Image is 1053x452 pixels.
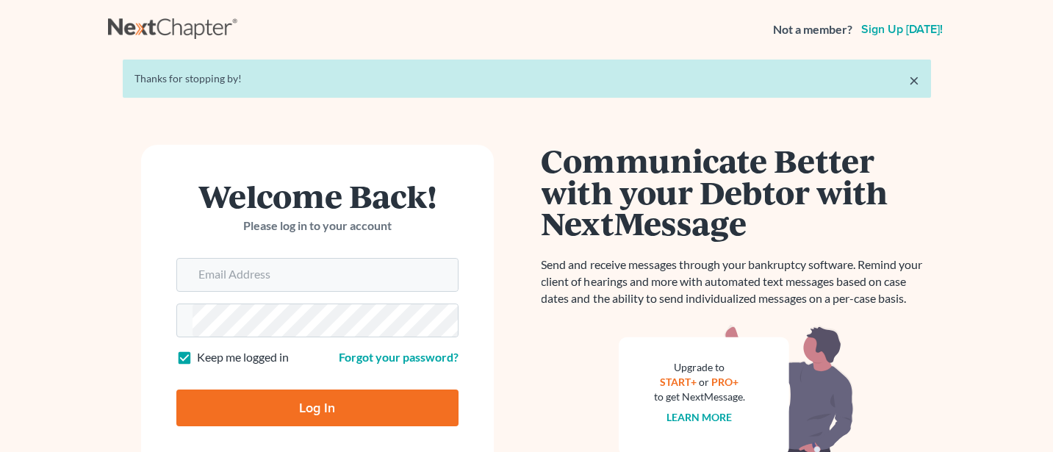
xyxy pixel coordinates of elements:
[197,349,289,366] label: Keep me logged in
[654,390,745,404] div: to get NextMessage.
[699,376,709,388] span: or
[542,145,931,239] h1: Communicate Better with your Debtor with NextMessage
[666,411,732,423] a: Learn more
[176,390,459,426] input: Log In
[339,350,459,364] a: Forgot your password?
[909,71,919,89] a: ×
[193,259,458,291] input: Email Address
[176,218,459,234] p: Please log in to your account
[176,180,459,212] h1: Welcome Back!
[660,376,697,388] a: START+
[711,376,738,388] a: PRO+
[654,360,745,375] div: Upgrade to
[773,21,852,38] strong: Not a member?
[858,24,946,35] a: Sign up [DATE]!
[542,257,931,307] p: Send and receive messages through your bankruptcy software. Remind your client of hearings and mo...
[134,71,919,86] div: Thanks for stopping by!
